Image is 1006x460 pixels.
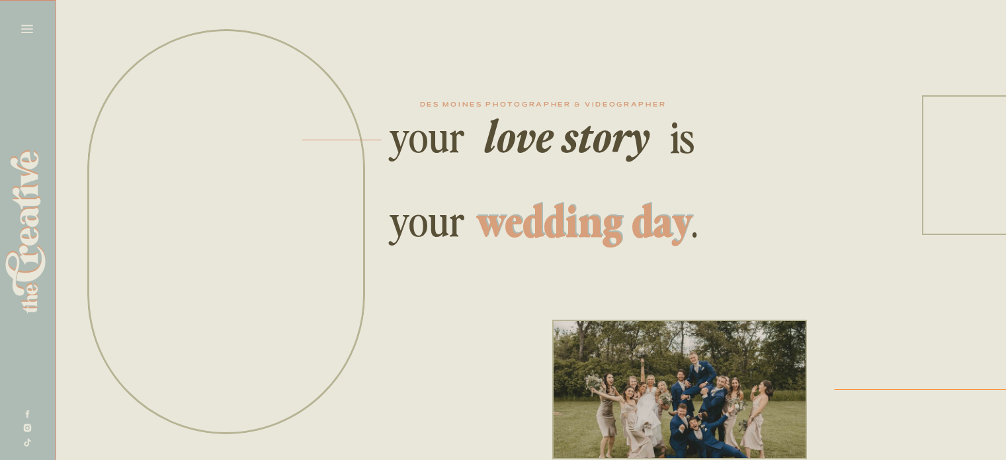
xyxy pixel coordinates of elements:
[381,102,705,111] h1: des moines photographer & videographer
[473,110,661,156] h2: love story
[390,110,471,163] h2: your
[390,194,471,244] h2: your
[691,195,699,244] h2: .
[468,195,700,241] h2: wedding day
[659,111,706,160] h2: is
